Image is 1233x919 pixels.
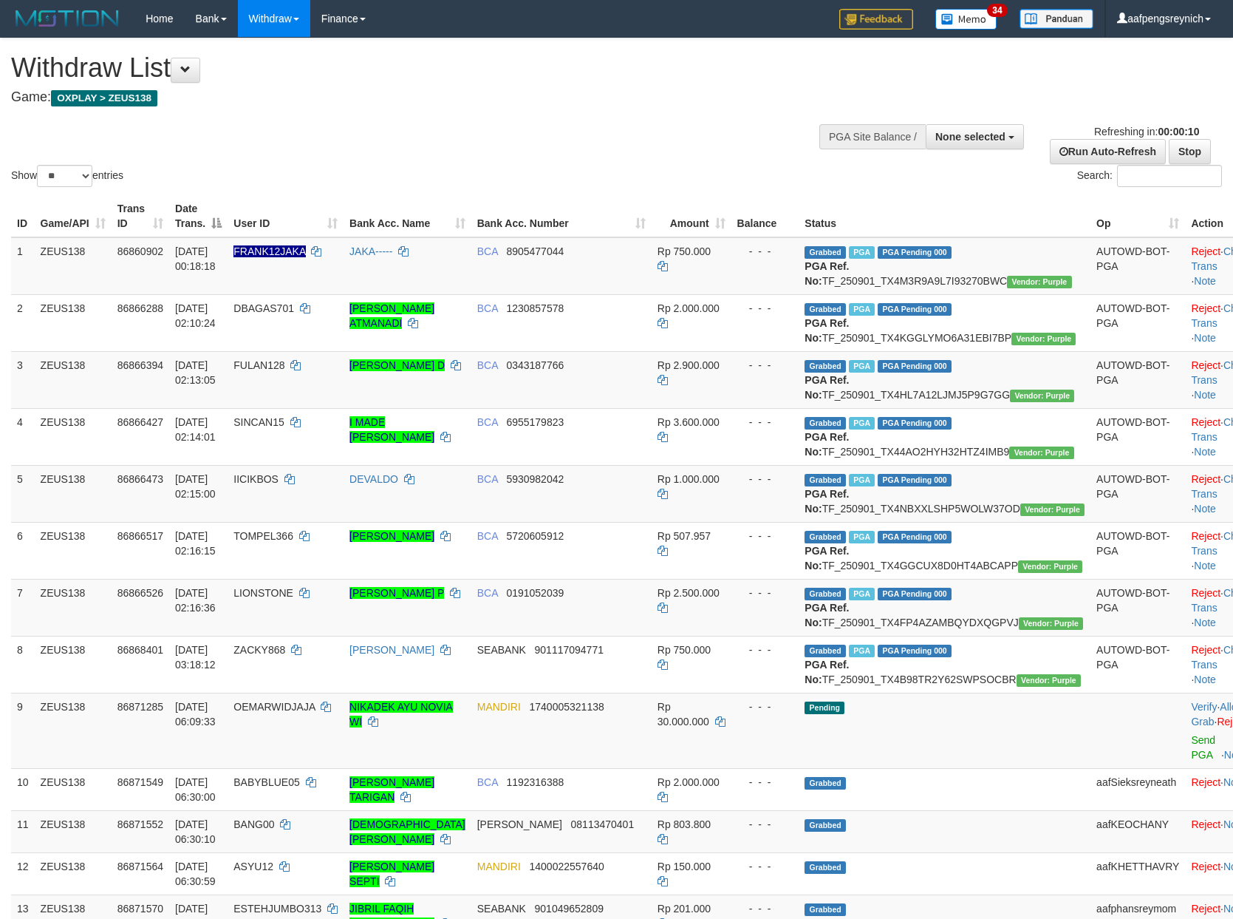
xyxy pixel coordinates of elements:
span: BCA [477,245,498,257]
td: TF_250901_TX4M3R9A9L7I93270BWC [799,237,1090,295]
td: TF_250901_TX4KGGLYMO6A31EBI7BP [799,294,1090,351]
td: AUTOWD-BOT-PGA [1090,522,1185,579]
td: TF_250901_TX4HL7A12LJMJ5P9G7GG [799,351,1090,408]
span: Copy 0191052039 to clipboard [506,587,564,599]
span: [DATE] 02:13:05 [175,359,216,386]
td: 2 [11,294,35,351]
span: 86871552 [117,818,163,830]
td: AUTOWD-BOT-PGA [1090,408,1185,465]
td: TF_250901_TX4GGCUX8D0HT4ABCAPP [799,522,1090,579]
th: Game/API: activate to sort column ascending [35,195,112,237]
span: [PERSON_NAME] [477,818,562,830]
td: aafKHETTHAVRY [1090,852,1185,895]
span: Rp 3.600.000 [658,416,720,428]
div: - - - [737,358,793,373]
a: Reject [1191,861,1220,872]
td: 3 [11,351,35,408]
span: 86866517 [117,530,163,542]
td: ZEUS138 [35,810,112,852]
span: 86868401 [117,644,163,656]
span: BCA [477,302,498,314]
b: PGA Ref. No: [805,431,849,458]
span: ZACKY868 [233,644,285,656]
td: ZEUS138 [35,768,112,810]
span: BCA [477,587,498,599]
span: Grabbed [805,861,846,874]
span: BCA [477,359,498,371]
a: Reject [1191,359,1220,371]
span: Copy 901117094771 to clipboard [535,644,604,656]
span: [DATE] 06:30:59 [175,861,216,887]
a: Reject [1191,416,1220,428]
span: PGA Pending [878,246,952,259]
span: Rp 507.957 [658,530,711,542]
td: AUTOWD-BOT-PGA [1090,294,1185,351]
span: Vendor URL: https://trx4.1velocity.biz [1009,447,1073,459]
button: None selected [926,124,1024,149]
span: Marked by aafpengsreynich [849,360,875,373]
span: BCA [477,416,498,428]
td: TF_250901_TX4B98TR2Y62SWPSOCBR [799,636,1090,693]
a: Reject [1191,530,1220,542]
span: Grabbed [805,531,846,543]
a: Send PGA [1191,734,1215,761]
td: AUTOWD-BOT-PGA [1090,237,1185,295]
span: [DATE] 00:18:18 [175,245,216,272]
b: PGA Ref. No: [805,374,849,401]
a: Reject [1191,473,1220,485]
div: - - - [737,301,793,316]
b: PGA Ref. No: [805,602,849,628]
span: [DATE] 02:14:01 [175,416,216,443]
div: - - - [737,859,793,874]
a: Note [1194,560,1216,572]
span: None selected [935,131,1005,143]
span: FULAN128 [233,359,284,371]
div: - - - [737,642,793,657]
td: 11 [11,810,35,852]
td: ZEUS138 [35,294,112,351]
th: Amount: activate to sort column ascending [652,195,731,237]
span: PGA Pending [878,417,952,430]
span: Marked by aafpengsreynich [849,474,875,486]
span: Refreshing in: [1094,126,1199,138]
span: Marked by aafpengsreynich [849,417,875,430]
span: PGA Pending [878,474,952,486]
span: [DATE] 06:09:33 [175,701,216,728]
span: Copy 8905477044 to clipboard [506,245,564,257]
span: Vendor URL: https://trx4.1velocity.biz [1018,560,1082,573]
span: Rp 1.000.000 [658,473,720,485]
span: Pending [805,702,844,714]
span: Grabbed [805,903,846,916]
span: Copy 08113470401 to clipboard [571,818,635,830]
span: [DATE] 02:15:00 [175,473,216,500]
div: - - - [737,415,793,430]
span: [DATE] 02:10:24 [175,302,216,329]
span: [DATE] 06:30:10 [175,818,216,845]
th: Status [799,195,1090,237]
td: AUTOWD-BOT-PGA [1090,465,1185,522]
span: SEABANK [477,644,526,656]
span: Rp 2.900.000 [658,359,720,371]
span: BCA [477,776,498,788]
span: PGA Pending [878,588,952,600]
td: ZEUS138 [35,522,112,579]
span: OXPLAY > ZEUS138 [51,90,157,106]
a: Stop [1169,139,1211,164]
span: Copy 5720605912 to clipboard [506,530,564,542]
div: - - - [737,472,793,486]
b: PGA Ref. No: [805,260,849,287]
a: Reject [1191,818,1220,830]
td: AUTOWD-BOT-PGA [1090,636,1185,693]
a: Note [1194,389,1216,401]
span: SINCAN15 [233,416,284,428]
span: 86866526 [117,587,163,599]
span: Vendor URL: https://trx4.1velocity.biz [1019,617,1083,630]
div: - - - [737,529,793,543]
th: Balance [731,195,799,237]
img: panduan.png [1019,9,1093,29]
td: ZEUS138 [35,408,112,465]
th: User ID: activate to sort column ascending [228,195,344,237]
span: Copy 6955179823 to clipboard [506,416,564,428]
span: Grabbed [805,360,846,373]
a: Note [1194,617,1216,628]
